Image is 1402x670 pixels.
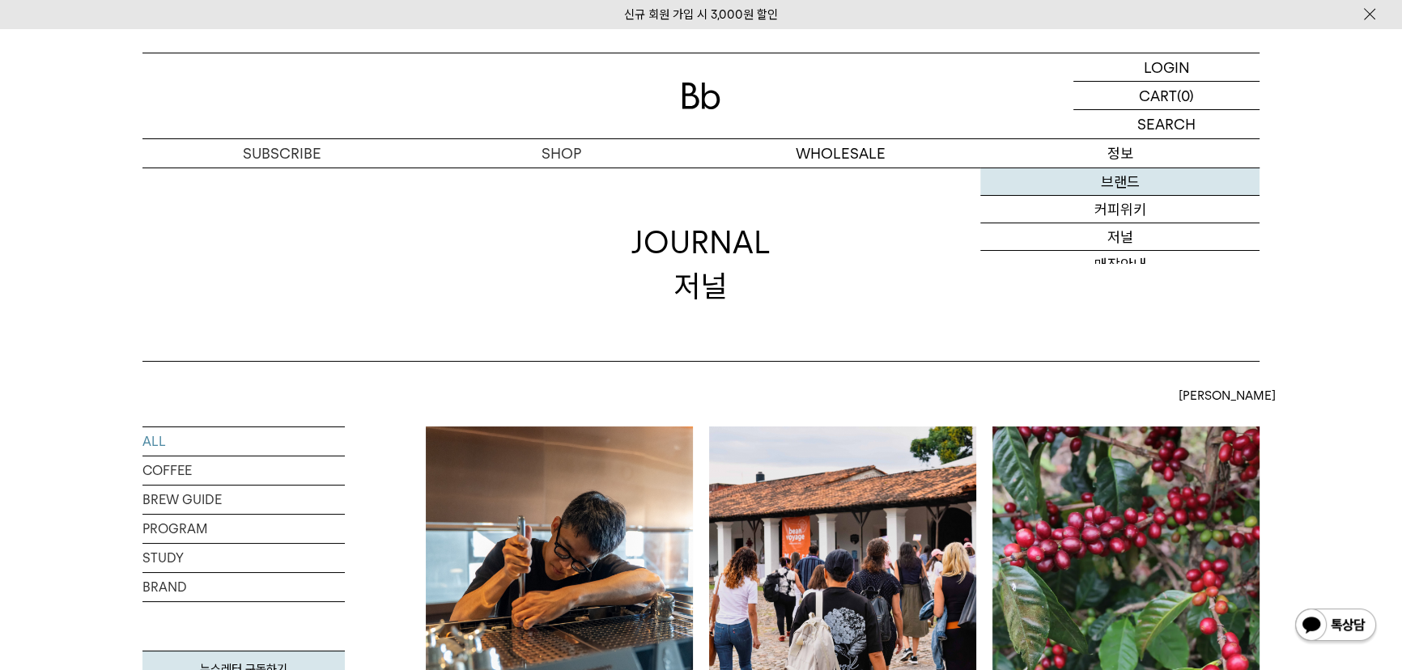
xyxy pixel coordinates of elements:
[1139,82,1177,109] p: CART
[980,251,1260,278] a: 매장안내
[422,139,701,167] a: SHOP
[1073,82,1260,110] a: CART (0)
[142,486,345,514] a: BREW GUIDE
[980,223,1260,251] a: 저널
[980,168,1260,196] a: 브랜드
[682,83,720,109] img: 로고
[1137,110,1196,138] p: SEARCH
[1294,607,1378,646] img: 카카오톡 채널 1:1 채팅 버튼
[980,139,1260,167] p: 정보
[142,427,345,456] a: ALL
[631,221,771,307] div: JOURNAL 저널
[142,573,345,601] a: BRAND
[701,139,980,167] p: WHOLESALE
[1073,53,1260,82] a: LOGIN
[1179,386,1276,405] span: [PERSON_NAME]
[624,7,778,22] a: 신규 회원 가입 시 3,000원 할인
[1144,53,1190,81] p: LOGIN
[142,456,345,485] a: COFFEE
[1177,82,1194,109] p: (0)
[142,544,345,572] a: STUDY
[142,139,422,167] a: SUBSCRIBE
[980,196,1260,223] a: 커피위키
[142,515,345,543] a: PROGRAM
